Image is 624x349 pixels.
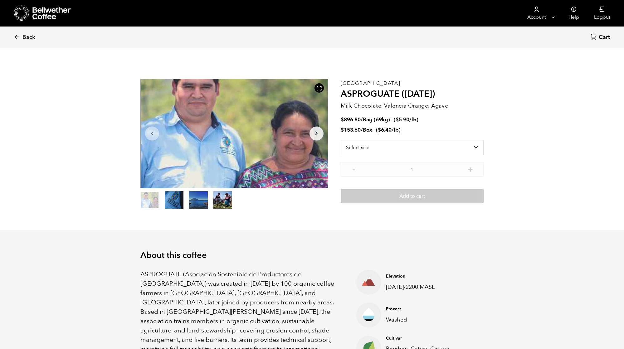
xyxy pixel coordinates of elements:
[394,116,418,123] span: ( )
[341,126,344,133] span: $
[378,126,392,133] bdi: 6.40
[350,166,358,172] button: -
[341,102,484,110] p: Milk Chocolate, Valencia Orange, Agave
[386,283,463,291] p: [DATE]-2200 MASL
[341,116,344,123] span: $
[466,166,474,172] button: +
[409,116,417,123] span: /lb
[386,316,463,324] p: Washed
[341,89,484,99] h2: ASPROGUATE ([DATE])
[386,335,463,342] h4: Cultivar
[376,126,401,133] span: ( )
[599,34,610,41] span: Cart
[363,116,390,123] span: Bag (69kg)
[378,126,381,133] span: $
[386,306,463,312] h4: Process
[341,189,484,203] button: Add to cart
[396,116,409,123] bdi: 5.90
[341,126,361,133] bdi: 153.60
[396,116,399,123] span: $
[361,126,363,133] span: /
[22,34,35,41] span: Back
[386,273,463,279] h4: Elevation
[591,33,612,42] a: Cart
[361,116,363,123] span: /
[392,126,399,133] span: /lb
[140,250,484,260] h2: About this coffee
[363,126,372,133] span: Box
[341,116,361,123] bdi: 896.80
